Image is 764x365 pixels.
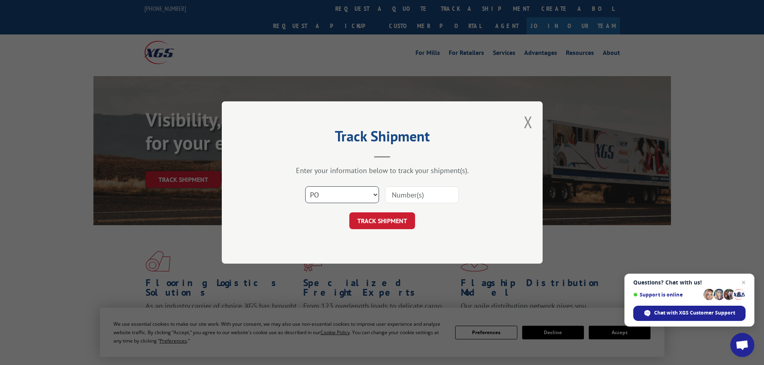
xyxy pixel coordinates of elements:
[262,131,503,146] h2: Track Shipment
[385,186,459,203] input: Number(s)
[633,306,746,321] span: Chat with XGS Customer Support
[349,212,415,229] button: TRACK SHIPMENT
[524,111,533,133] button: Close modal
[262,166,503,175] div: Enter your information below to track your shipment(s).
[730,333,754,357] a: Open chat
[633,292,701,298] span: Support is online
[633,279,746,286] span: Questions? Chat with us!
[654,309,735,317] span: Chat with XGS Customer Support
